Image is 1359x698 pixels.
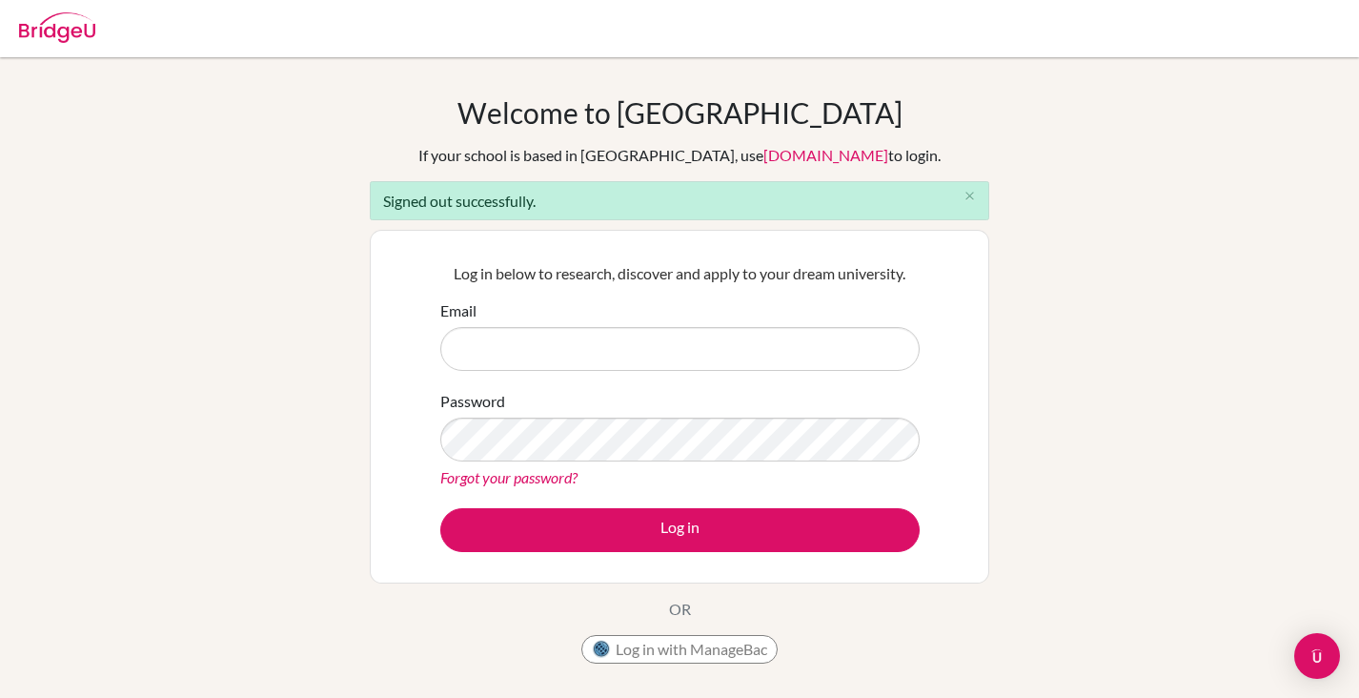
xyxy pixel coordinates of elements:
[763,146,888,164] a: [DOMAIN_NAME]
[1294,633,1340,679] div: Open Intercom Messenger
[581,635,778,664] button: Log in with ManageBac
[440,390,505,413] label: Password
[669,598,691,621] p: OR
[440,508,920,552] button: Log in
[440,468,578,486] a: Forgot your password?
[950,182,988,211] button: Close
[19,12,95,43] img: Bridge-U
[418,144,941,167] div: If your school is based in [GEOGRAPHIC_DATA], use to login.
[440,262,920,285] p: Log in below to research, discover and apply to your dream university.
[440,299,477,322] label: Email
[370,181,989,220] div: Signed out successfully.
[963,189,977,203] i: close
[457,95,903,130] h1: Welcome to [GEOGRAPHIC_DATA]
